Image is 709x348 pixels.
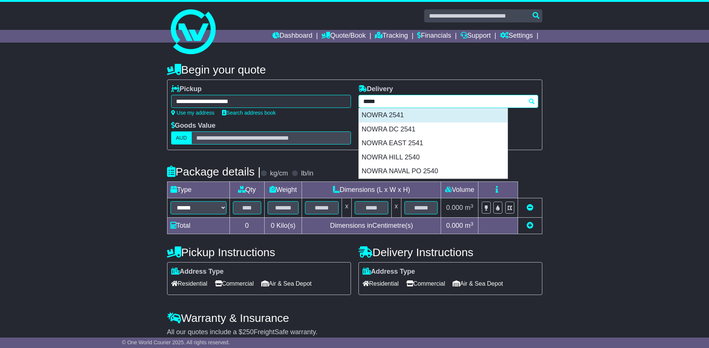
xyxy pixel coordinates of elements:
[375,30,408,43] a: Tracking
[301,170,313,178] label: lb/in
[171,278,207,289] span: Residential
[222,110,276,116] a: Search address book
[359,136,508,150] div: NOWRA EAST 2541
[342,198,352,218] td: x
[264,182,302,198] td: Weight
[167,165,261,178] h4: Package details |
[460,30,491,43] a: Support
[471,203,474,209] sup: 3
[171,85,202,93] label: Pickup
[167,182,229,198] td: Type
[271,222,274,229] span: 0
[500,30,533,43] a: Settings
[229,182,264,198] td: Qty
[261,278,312,289] span: Air & Sea Depot
[527,222,533,229] a: Add new item
[417,30,451,43] a: Financials
[358,85,393,93] label: Delivery
[167,246,351,258] h4: Pickup Instructions
[215,278,254,289] span: Commercial
[167,218,229,234] td: Total
[391,198,401,218] td: x
[358,95,538,108] typeahead: Please provide city
[171,268,224,276] label: Address Type
[527,204,533,211] a: Remove this item
[446,204,463,211] span: 0.000
[453,278,503,289] span: Air & Sea Depot
[359,150,508,165] div: NOWRA HILL 2540
[321,30,366,43] a: Quote/Book
[471,221,474,227] sup: 3
[272,30,312,43] a: Dashboard
[359,164,508,178] div: NOWRA NAVAL PO 2540
[465,222,474,229] span: m
[167,312,542,324] h4: Warranty & Insurance
[167,328,542,336] div: All our quotes include a $ FreightSafe warranty.
[358,246,542,258] h4: Delivery Instructions
[359,108,508,122] div: NOWRA 2541
[465,204,474,211] span: m
[171,110,215,116] a: Use my address
[359,122,508,137] div: NOWRA DC 2541
[171,122,216,130] label: Goods Value
[167,63,542,76] h4: Begin your quote
[122,339,230,345] span: © One World Courier 2025. All rights reserved.
[243,328,254,336] span: 250
[302,218,441,234] td: Dimensions in Centimetre(s)
[302,182,441,198] td: Dimensions (L x W x H)
[446,222,463,229] span: 0.000
[363,278,399,289] span: Residential
[264,218,302,234] td: Kilo(s)
[406,278,445,289] span: Commercial
[171,131,192,145] label: AUD
[441,182,478,198] td: Volume
[270,170,288,178] label: kg/cm
[229,218,264,234] td: 0
[363,268,415,276] label: Address Type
